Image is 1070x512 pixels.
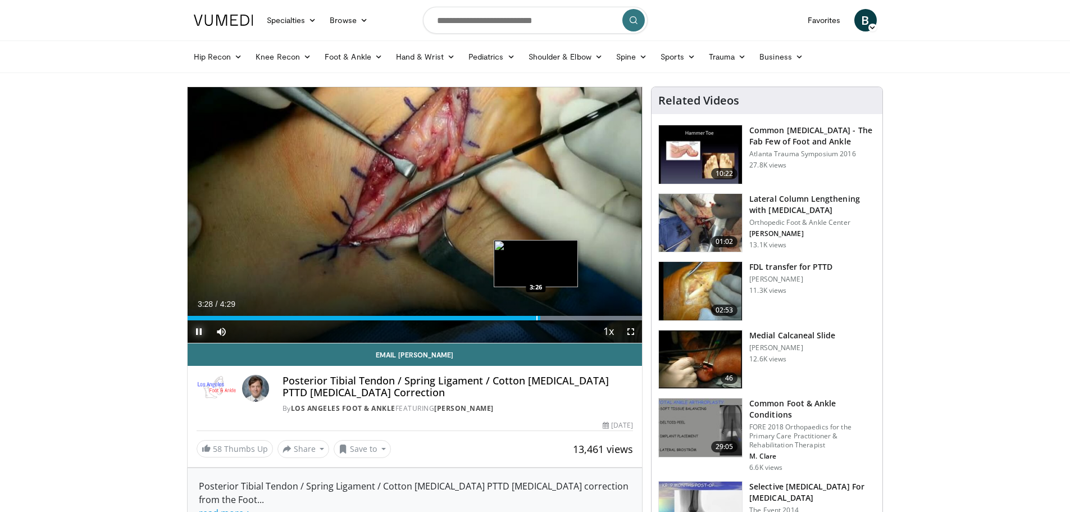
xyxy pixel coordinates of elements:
[749,261,832,273] h3: FDL transfer for PTTD
[188,316,643,320] div: Progress Bar
[721,373,737,384] span: 46
[220,300,235,309] span: 4:29
[187,46,249,68] a: Hip Recon
[216,300,218,309] span: /
[434,404,494,413] a: [PERSON_NAME]
[213,443,222,454] span: 58
[659,262,742,320] img: 303511_0000_1.png.150x105_q85_crop-smart_upscale.jpg
[753,46,810,68] a: Business
[711,305,738,316] span: 02:53
[291,404,395,413] a: Los Angeles Foot & Ankle
[198,300,213,309] span: 3:28
[749,330,835,341] h3: Medial Calcaneal Slide
[249,46,318,68] a: Knee Recon
[658,193,876,253] a: 01:02 Lateral Column Lengthening with [MEDICAL_DATA] Orthopedic Foot & Ankle Center [PERSON_NAME]...
[659,330,742,389] img: 1227497_3.png.150x105_q85_crop-smart_upscale.jpg
[188,87,643,343] video-js: Video Player
[659,194,742,252] img: 545648_3.png.150x105_q85_crop-smart_upscale.jpg
[749,423,876,450] p: FORE 2018 Orthopaedics for the Primary Care Practitioner & Rehabilitation Therapist
[658,330,876,389] a: 46 Medial Calcaneal Slide [PERSON_NAME] 12.6K views
[283,404,633,414] div: By FEATURING
[658,94,739,107] h4: Related Videos
[658,125,876,184] a: 10:22 Common [MEDICAL_DATA] - The Fab Few of Foot and Ankle Atlanta Trauma Symposium 2016 27.8K v...
[522,46,609,68] a: Shoulder & Elbow
[494,240,578,287] img: image.jpeg
[260,9,324,31] a: Specialties
[283,375,633,399] h4: Posterior Tibial Tendon / Spring Ligament / Cotton [MEDICAL_DATA] PTTD [MEDICAL_DATA] Correction
[620,320,642,343] button: Fullscreen
[389,46,462,68] a: Hand & Wrist
[323,9,375,31] a: Browse
[749,241,786,250] p: 13.1K views
[334,440,391,458] button: Save to
[749,463,782,472] p: 6.6K views
[749,398,876,420] h3: Common Foot & Ankle Conditions
[749,149,876,158] p: Atlanta Trauma Symposium 2016
[749,481,876,504] h3: Selective [MEDICAL_DATA] For [MEDICAL_DATA]
[801,9,848,31] a: Favorites
[854,9,877,31] a: B
[654,46,702,68] a: Sports
[749,343,835,352] p: [PERSON_NAME]
[603,420,633,431] div: [DATE]
[277,440,330,458] button: Share
[210,320,233,343] button: Mute
[423,7,648,34] input: Search topics, interventions
[749,452,876,461] p: M. Clare
[749,286,786,295] p: 11.3K views
[242,375,269,402] img: Avatar
[318,46,389,68] a: Foot & Ankle
[197,440,273,457] a: 58 Thumbs Up
[658,398,876,472] a: 29:05 Common Foot & Ankle Conditions FORE 2018 Orthopaedics for the Primary Care Practitioner & R...
[749,193,876,216] h3: Lateral Column Lengthening with [MEDICAL_DATA]
[702,46,753,68] a: Trauma
[609,46,654,68] a: Spine
[659,398,742,457] img: 6ece7218-3b5d-40f5-ae19-d9dd7468f08b.150x105_q85_crop-smart_upscale.jpg
[749,229,876,238] p: [PERSON_NAME]
[573,442,633,456] span: 13,461 views
[749,355,786,364] p: 12.6K views
[749,161,786,170] p: 27.8K views
[462,46,522,68] a: Pediatrics
[711,441,738,452] span: 29:05
[711,236,738,247] span: 01:02
[749,125,876,147] h3: Common [MEDICAL_DATA] - The Fab Few of Foot and Ankle
[194,15,253,26] img: VuMedi Logo
[188,343,643,366] a: Email [PERSON_NAME]
[711,168,738,179] span: 10:22
[597,320,620,343] button: Playback Rate
[658,261,876,321] a: 02:53 FDL transfer for PTTD [PERSON_NAME] 11.3K views
[749,218,876,227] p: Orthopedic Foot & Ankle Center
[197,375,238,402] img: Los Angeles Foot & Ankle
[659,125,742,184] img: 4559c471-f09d-4bda-8b3b-c296350a5489.150x105_q85_crop-smart_upscale.jpg
[749,275,832,284] p: [PERSON_NAME]
[188,320,210,343] button: Pause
